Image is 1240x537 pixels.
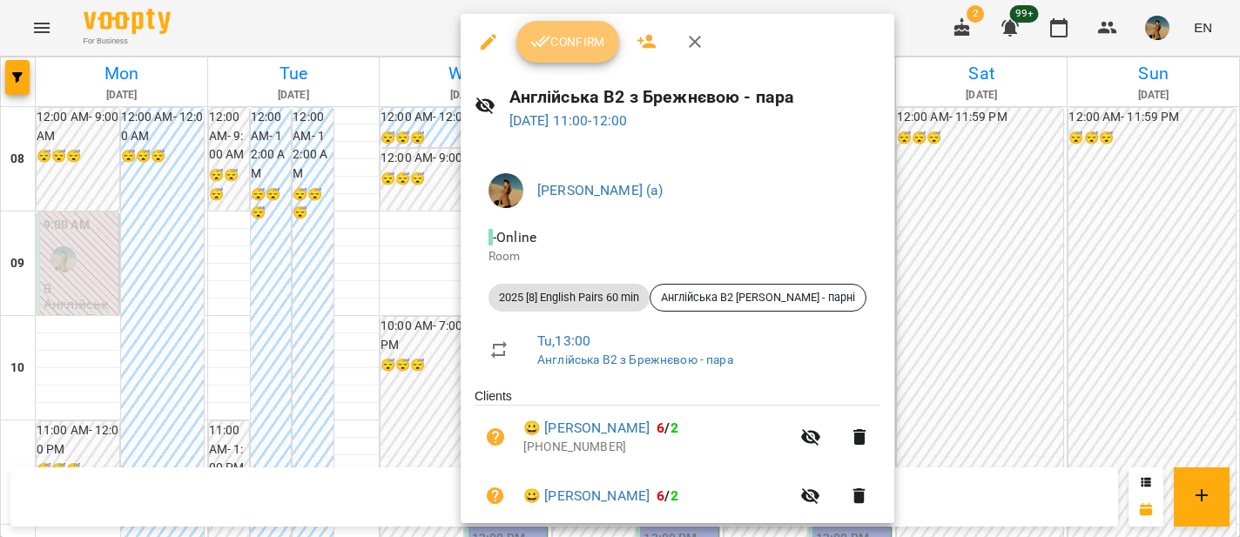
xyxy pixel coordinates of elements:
[530,31,605,52] span: Confirm
[489,229,540,245] span: - Online
[489,290,650,305] span: 2025 [8] English Pairs 60 min
[650,284,866,312] div: Англійська В2 [PERSON_NAME] - парні
[671,420,678,436] span: 2
[671,487,678,504] span: 2
[509,84,880,111] h6: Англійська В2 з Брежнєвою - пара
[489,248,866,265] p: Room
[657,487,677,504] b: /
[523,418,650,439] a: 😀 [PERSON_NAME]
[650,290,866,305] span: Англійська В2 [PERSON_NAME] - парні
[475,416,516,458] button: Unpaid. Bill the attendance?
[657,420,677,436] b: /
[489,173,523,208] img: 60eca85a8c9650d2125a59cad4a94429.JPG
[509,112,628,129] a: [DATE] 11:00-12:00
[537,332,590,349] a: Tu , 13:00
[657,420,664,436] span: 6
[475,387,880,530] ul: Clients
[523,439,790,456] p: [PHONE_NUMBER]
[657,487,664,504] span: 6
[516,21,619,63] button: Confirm
[537,182,664,198] a: [PERSON_NAME] (а)
[537,352,733,366] a: Англійська В2 з Брежнєвою - пара
[475,475,516,517] button: Unpaid. Bill the attendance?
[523,486,650,507] a: 😀 [PERSON_NAME]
